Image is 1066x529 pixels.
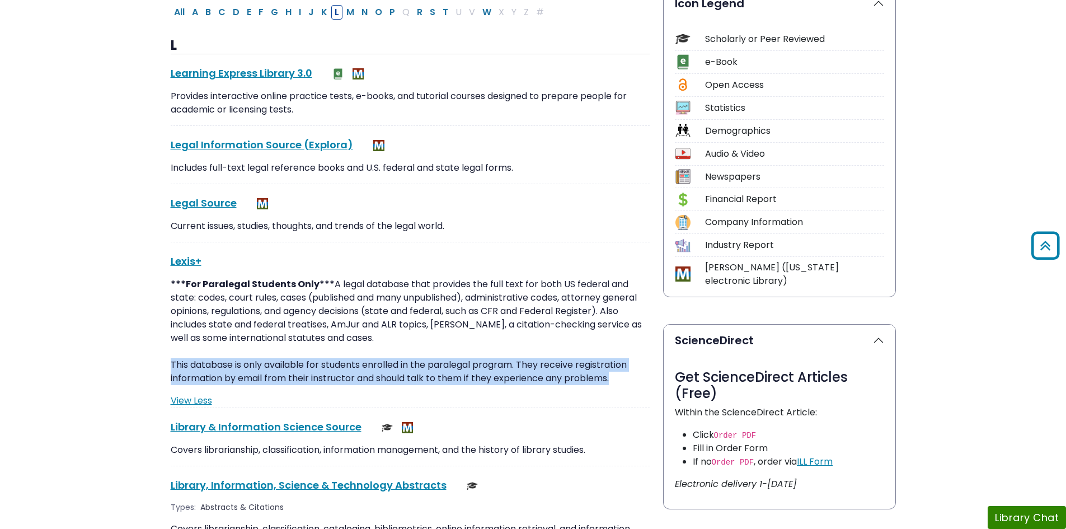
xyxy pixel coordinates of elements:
[257,198,268,209] img: MeL (Michigan electronic Library)
[439,5,452,20] button: Filter Results T
[305,5,317,20] button: Filter Results J
[343,5,358,20] button: Filter Results M
[675,369,884,402] h3: Get ScienceDirect Articles (Free)
[676,77,690,92] img: Icon Open Access
[675,215,691,230] img: Icon Company Information
[693,428,884,442] li: Click
[200,502,286,513] div: Abstracts & Citations
[171,254,201,268] a: Lexis+
[467,480,478,491] img: Scholarly or Peer Reviewed
[402,422,413,433] img: MeL (Michigan electronic Library)
[675,123,691,138] img: Icon Demographics
[255,5,267,20] button: Filter Results F
[373,140,384,151] img: MeL (Michigan electronic Library)
[705,55,884,69] div: e-Book
[171,219,650,233] p: Current issues, studies, thoughts, and trends of the legal world.
[386,5,398,20] button: Filter Results P
[675,192,691,207] img: Icon Financial Report
[693,442,884,455] li: Fill in Order Form
[675,266,691,282] img: Icon MeL (Michigan electronic Library)
[382,422,393,433] img: Scholarly or Peer Reviewed
[171,5,188,20] button: All
[675,31,691,46] img: Icon Scholarly or Peer Reviewed
[171,138,353,152] a: Legal Information Source (Explora)
[202,5,214,20] button: Filter Results B
[705,147,884,161] div: Audio & Video
[712,458,754,467] code: Order PDF
[714,431,757,440] code: Order PDF
[171,502,196,513] span: Types:
[282,5,295,20] button: Filter Results H
[675,100,691,115] img: Icon Statistics
[675,406,884,419] p: Within the ScienceDirect Article:
[675,54,691,69] img: Icon e-Book
[243,5,255,20] button: Filter Results E
[267,5,281,20] button: Filter Results G
[215,5,229,20] button: Filter Results C
[372,5,386,20] button: Filter Results O
[705,261,884,288] div: [PERSON_NAME] ([US_STATE] electronic Library)
[705,216,884,229] div: Company Information
[705,124,884,138] div: Demographics
[171,443,650,457] p: Covers librarianship, classification, information management, and the history of library studies.
[318,5,331,20] button: Filter Results K
[171,161,650,175] p: Includes full-text legal reference books and U.S. federal and state legal forms.
[693,455,884,469] li: If no , order via
[171,394,212,407] a: View Less
[171,5,548,18] div: Alpha-list to filter by first letter of database name
[675,146,691,161] img: Icon Audio & Video
[229,5,243,20] button: Filter Results D
[171,278,335,291] strong: ***For Paralegal Students Only***
[171,66,312,80] a: Learning Express Library 3.0
[331,5,342,20] button: Filter Results L
[797,455,833,468] a: ILL Form
[664,325,895,356] button: ScienceDirect
[675,169,691,184] img: Icon Newspapers
[705,78,884,92] div: Open Access
[479,5,495,20] button: Filter Results W
[295,5,304,20] button: Filter Results I
[1027,236,1063,255] a: Back to Top
[171,38,650,54] h3: L
[705,32,884,46] div: Scholarly or Peer Reviewed
[414,5,426,20] button: Filter Results R
[705,170,884,184] div: Newspapers
[705,193,884,206] div: Financial Report
[189,5,201,20] button: Filter Results A
[353,68,364,79] img: MeL (Michigan electronic Library)
[171,90,650,116] p: Provides interactive online practice tests, e-books, and tutorial courses designed to prepare peo...
[332,68,344,79] img: e-Book
[171,420,361,434] a: Library & Information Science Source
[426,5,439,20] button: Filter Results S
[171,278,650,385] p: A legal database that provides the full text for both US federal and state: codes, court rules, c...
[171,196,237,210] a: Legal Source
[705,238,884,252] div: Industry Report
[675,477,797,490] i: Electronic delivery 1-[DATE]
[358,5,371,20] button: Filter Results N
[675,238,691,253] img: Icon Industry Report
[171,478,447,492] a: Library, Information, Science & Technology Abstracts
[988,506,1066,529] button: Library Chat
[705,101,884,115] div: Statistics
